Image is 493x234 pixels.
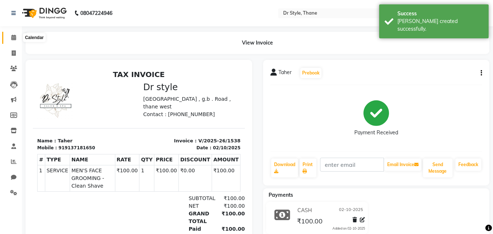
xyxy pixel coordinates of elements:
th: DISCOUNT [146,87,179,98]
span: CASH [297,207,312,214]
a: Download [271,158,298,177]
span: Payments [269,192,293,198]
span: 02-10-2025 [339,207,363,214]
input: enter email [320,158,384,172]
b: 08047224946 [80,3,112,23]
th: RATE [82,87,107,98]
td: ₹100.00 [179,98,207,124]
div: Payment Received [354,129,398,137]
td: ₹100.00 [122,98,146,124]
div: Date : [163,77,178,84]
div: Added on 02-10-2025 [332,226,365,231]
td: ₹100.00 [82,98,107,124]
button: Send Message [423,158,452,177]
div: ₹100.00 [182,127,212,135]
div: ₹100.00 [182,143,212,158]
span: Taher [278,69,292,79]
th: PRICE [122,87,146,98]
td: 1 [107,98,122,124]
button: Email Invoice [384,158,421,171]
div: Paid [151,158,182,166]
p: [GEOGRAPHIC_DATA] , g.b . Road , thane west [111,28,208,43]
div: 919137181650 [26,77,62,84]
div: 02/10/2025 [180,77,208,84]
div: View Invoice [26,32,489,54]
div: SUBTOTAL [151,127,182,135]
a: Feedback [455,158,481,171]
th: QTY [107,87,122,98]
p: Please visit again ! [4,174,208,181]
p: Invoice : V/2025-26/1538 [111,70,208,77]
div: Success [397,10,483,18]
span: Admin [99,185,115,190]
span: MEN'S FACE GROOMING - Clean Shave [39,100,81,123]
img: logo [19,3,69,23]
th: AMOUNT [179,87,207,98]
th: NAME [37,87,82,98]
h2: TAX INVOICE [4,3,208,12]
td: SERVICE [12,98,37,124]
td: ₹0.00 [146,98,179,124]
button: Prebook [300,68,321,78]
p: Contact : [PHONE_NUMBER] [111,43,208,51]
div: ₹100.00 [182,158,212,166]
h3: Dr style [111,15,208,25]
div: Mobile : [4,77,24,84]
span: ₹100.00 [297,217,323,227]
a: Print [300,158,316,177]
p: Name : Taher [4,70,102,77]
div: GRAND TOTAL [151,143,182,158]
div: Calendar [23,33,45,42]
td: 1 [5,98,12,124]
div: Bill created successfully. [397,18,483,33]
th: TYPE [12,87,37,98]
div: NET [151,135,182,143]
div: ₹100.00 [182,135,212,143]
div: Generated By : at 02/10/2025 [4,184,208,191]
th: # [5,87,12,98]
